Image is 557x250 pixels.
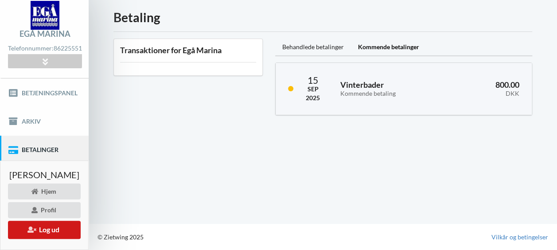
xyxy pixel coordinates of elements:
div: 15 [306,75,320,85]
img: logo [31,1,59,30]
strong: 86225551 [54,44,82,52]
h3: Transaktioner for Egå Marina [120,45,256,55]
h1: Betaling [113,9,532,25]
div: Kommende betalinger [351,39,426,56]
div: Profil [8,202,81,218]
div: DKK [452,90,519,98]
div: Sep [306,85,320,94]
div: Hjem [8,184,81,199]
div: Behandlede betalinger [275,39,351,56]
a: Vilkår og betingelser [491,233,548,242]
div: Telefonnummer: [8,43,82,55]
div: 2025 [306,94,320,102]
div: Kommende betaling [340,90,440,98]
div: Egå Marina [19,30,70,38]
h3: 800.00 [452,80,519,98]
span: [PERSON_NAME] [9,170,79,179]
h3: Vinterbader [340,80,440,98]
button: Log ud [8,221,81,239]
